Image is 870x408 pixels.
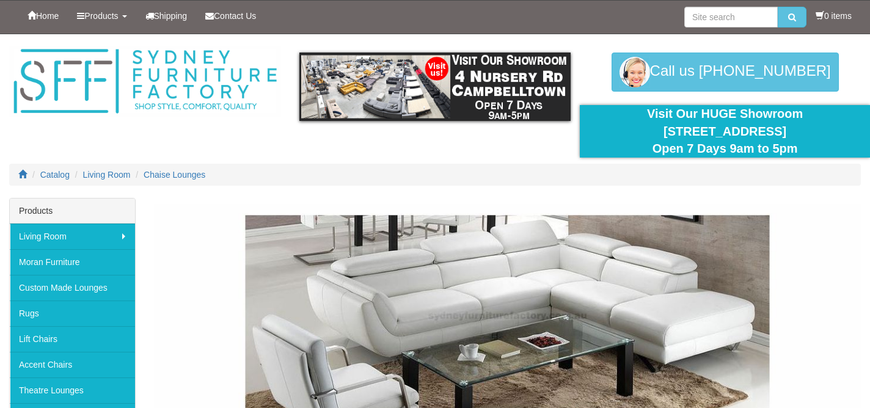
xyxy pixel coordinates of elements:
span: Products [84,11,118,21]
li: 0 items [816,10,852,22]
a: Lift Chairs [10,326,135,352]
a: Rugs [10,301,135,326]
img: showroom.gif [299,53,571,121]
input: Site search [684,7,778,27]
div: Visit Our HUGE Showroom [STREET_ADDRESS] Open 7 Days 9am to 5pm [589,105,861,158]
a: Catalog [40,170,70,180]
a: Moran Furniture [10,249,135,275]
a: Theatre Lounges [10,377,135,403]
span: Home [36,11,59,21]
a: Accent Chairs [10,352,135,377]
a: Products [68,1,136,31]
a: Shipping [136,1,197,31]
a: Chaise Lounges [144,170,205,180]
a: Living Room [83,170,131,180]
a: Living Room [10,224,135,249]
a: Home [18,1,68,31]
a: Custom Made Lounges [10,275,135,301]
img: Sydney Furniture Factory [9,46,281,117]
span: Shipping [154,11,188,21]
div: Products [10,199,135,224]
span: Contact Us [214,11,256,21]
a: Contact Us [196,1,265,31]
